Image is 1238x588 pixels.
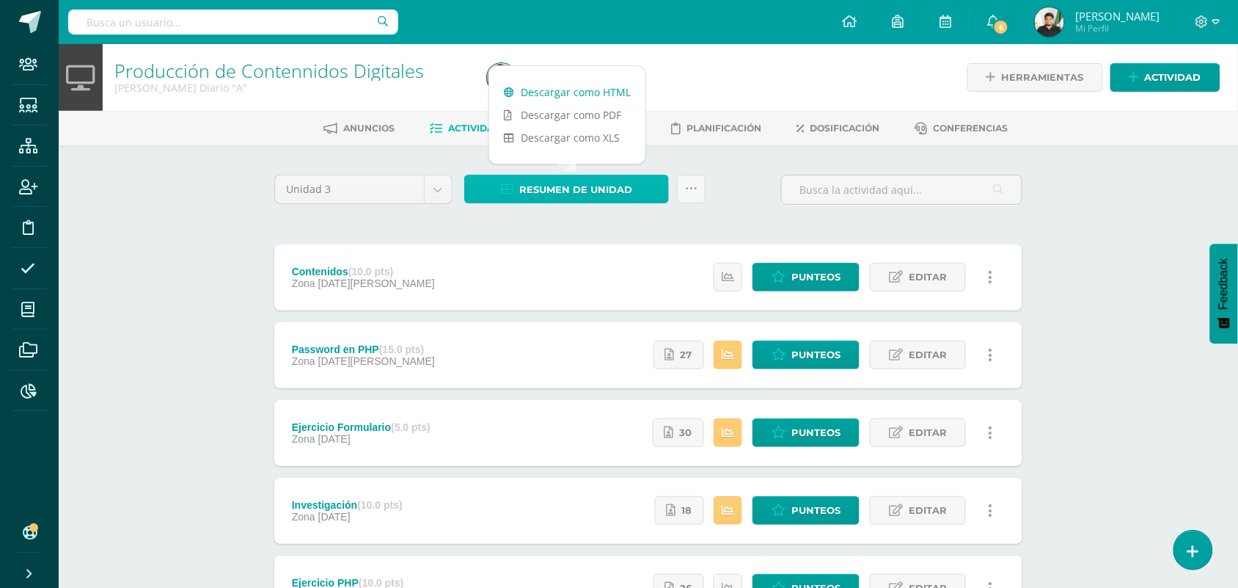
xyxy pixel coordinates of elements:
[318,277,435,289] span: [DATE][PERSON_NAME]
[391,421,431,433] strong: (5.0 pts)
[655,496,704,525] a: 18
[1217,258,1231,310] span: Feedback
[680,419,692,446] span: 30
[909,341,947,369] span: Editar
[810,123,880,134] span: Dosificación
[379,344,424,355] strong: (15.0 pts)
[682,497,692,524] span: 18
[934,123,1008,134] span: Conferencias
[286,175,413,203] span: Unidad 3
[318,355,435,367] span: [DATE][PERSON_NAME]
[292,499,403,511] div: Investigación
[915,117,1008,140] a: Conferencias
[464,175,669,203] a: Resumen de unidad
[797,117,880,140] a: Dosificación
[1035,7,1064,37] img: 333b0b311e30b8d47132d334b2cfd205.png
[1210,244,1238,344] button: Feedback - Mostrar encuesta
[357,499,402,511] strong: (10.0 pts)
[672,117,762,140] a: Planificación
[791,497,840,524] span: Punteos
[993,19,1009,35] span: 6
[791,341,840,369] span: Punteos
[653,418,704,447] a: 30
[782,175,1022,204] input: Busca la actividad aquí...
[489,126,645,149] a: Descargar como XLS
[752,263,860,291] a: Punteos
[1002,64,1084,91] span: Herramientas
[324,117,395,140] a: Anuncios
[1075,9,1160,23] span: [PERSON_NAME]
[292,355,315,367] span: Zona
[489,81,645,104] a: Descargar como HTML
[68,10,398,35] input: Busca un usuario...
[318,433,351,445] span: [DATE]
[519,176,632,203] span: Resumen de unidad
[489,104,645,126] a: Descargar como PDF
[909,497,947,524] span: Editar
[909,264,947,291] span: Editar
[431,117,513,140] a: Actividades
[687,123,762,134] span: Planificación
[318,511,351,523] span: [DATE]
[275,175,452,203] a: Unidad 3
[487,63,516,92] img: bb949fdd99e52d7624b17bc351ad1e32.png
[292,511,315,523] span: Zona
[344,123,395,134] span: Anuncios
[348,266,393,277] strong: (10.0 pts)
[791,264,840,291] span: Punteos
[681,341,692,369] span: 27
[292,277,315,289] span: Zona
[653,341,704,369] a: 27
[114,60,469,81] h1: Producción de Contennidos Digitales
[1110,63,1220,92] a: Actividad
[909,419,947,446] span: Editar
[752,418,860,447] a: Punteos
[752,341,860,369] a: Punteos
[292,433,315,445] span: Zona
[791,419,840,446] span: Punteos
[1145,64,1201,91] span: Actividad
[292,421,431,433] div: Ejercicio Formulario
[292,266,435,277] div: Contenidos
[292,344,435,355] div: Password en PHP
[114,81,469,95] div: Quinto BACCO Diario 'A'
[752,496,860,525] a: Punteos
[967,63,1103,92] a: Herramientas
[449,123,513,134] span: Actividades
[1075,22,1160,35] span: Mi Perfil
[114,58,424,83] a: Producción de Contennidos Digitales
